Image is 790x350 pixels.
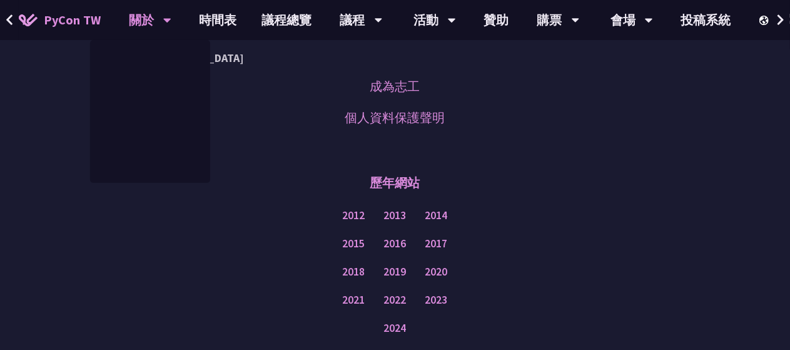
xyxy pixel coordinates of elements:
[343,265,365,281] a: 2018
[44,11,101,29] span: PyCon TW
[384,237,407,252] a: 2016
[759,16,772,25] img: Locale Icon
[425,208,448,224] a: 2014
[19,14,38,26] img: Home icon of PyCon TW 2025
[370,77,420,96] a: 成為志工
[343,208,365,224] a: 2012
[384,208,407,224] a: 2013
[384,321,407,337] a: 2024
[90,43,210,73] a: PyCon [GEOGRAPHIC_DATA]
[384,265,407,281] a: 2019
[345,108,445,127] a: 個人資料保護聲明
[6,4,113,36] a: PyCon TW
[425,293,448,309] a: 2023
[343,237,365,252] a: 2015
[425,265,448,281] a: 2020
[384,293,407,309] a: 2022
[370,165,420,202] p: 歷年網站
[343,293,365,309] a: 2021
[425,237,448,252] a: 2017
